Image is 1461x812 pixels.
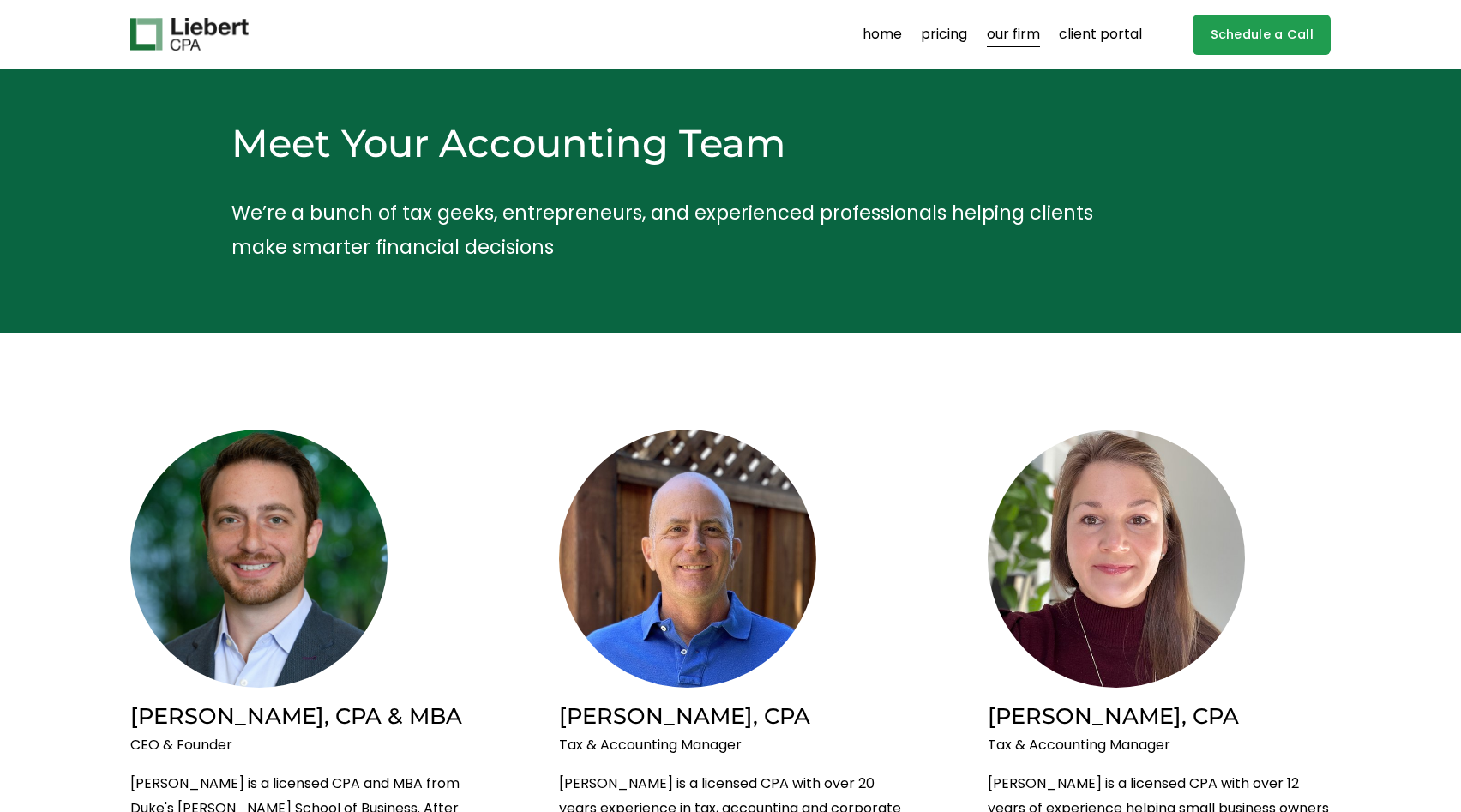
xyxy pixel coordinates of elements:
p: CEO & Founder [130,733,473,758]
a: our firm [987,21,1040,48]
h2: [PERSON_NAME], CPA & MBA [130,701,473,730]
img: Liebert CPA [130,18,249,51]
img: Brian Liebert [130,430,388,688]
img: Tommy Roberts [559,430,816,688]
p: Tax & Accounting Manager [988,733,1331,758]
h2: Meet Your Accounting Team [231,118,1129,168]
p: Tax & Accounting Manager [559,733,902,758]
h2: [PERSON_NAME], CPA [988,701,1331,730]
a: home [863,21,902,48]
h2: [PERSON_NAME], CPA [559,701,902,730]
a: client portal [1059,21,1142,48]
a: Schedule a Call [1193,15,1331,55]
p: We’re a bunch of tax geeks, entrepreneurs, and experienced professionals helping clients make sma... [231,195,1129,265]
img: Jennie Ledesma [988,430,1245,688]
a: pricing [921,21,967,48]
